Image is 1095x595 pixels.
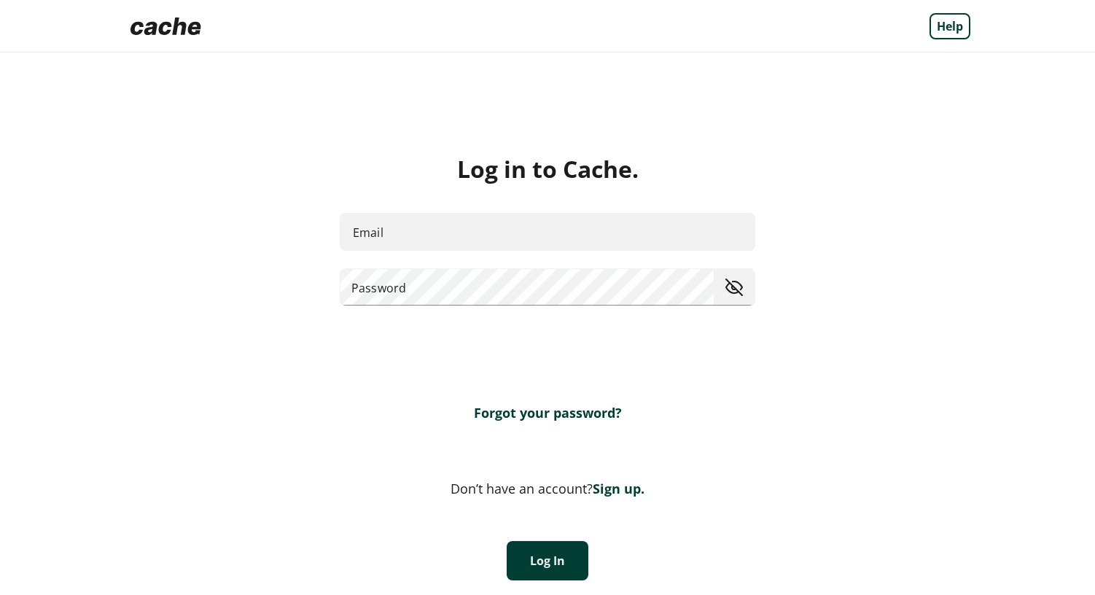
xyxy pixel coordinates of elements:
div: Don’t have an account? [125,480,970,497]
img: Logo [125,12,207,41]
a: Sign up. [593,480,644,497]
a: Help [930,13,970,39]
button: Log In [507,541,588,580]
button: toggle password visibility [720,273,749,302]
div: Log in to Cache. [125,155,970,184]
a: Forgot your password? [474,404,622,421]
